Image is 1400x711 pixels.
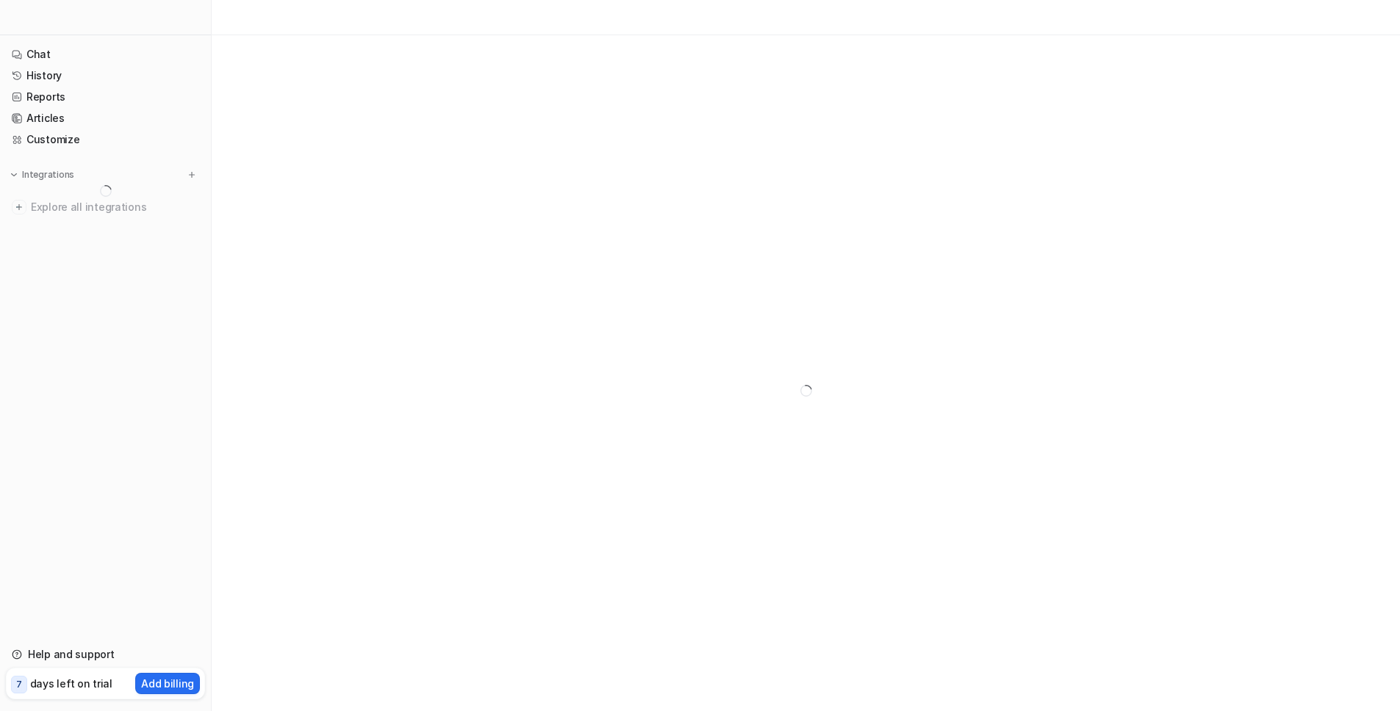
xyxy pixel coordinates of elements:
[6,197,205,217] a: Explore all integrations
[6,167,79,182] button: Integrations
[30,676,112,691] p: days left on trial
[6,108,205,129] a: Articles
[135,673,200,694] button: Add billing
[6,129,205,150] a: Customize
[22,169,74,181] p: Integrations
[6,87,205,107] a: Reports
[9,170,19,180] img: expand menu
[6,65,205,86] a: History
[6,644,205,665] a: Help and support
[6,44,205,65] a: Chat
[12,200,26,214] img: explore all integrations
[16,678,22,691] p: 7
[187,170,197,180] img: menu_add.svg
[31,195,199,219] span: Explore all integrations
[141,676,194,691] p: Add billing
